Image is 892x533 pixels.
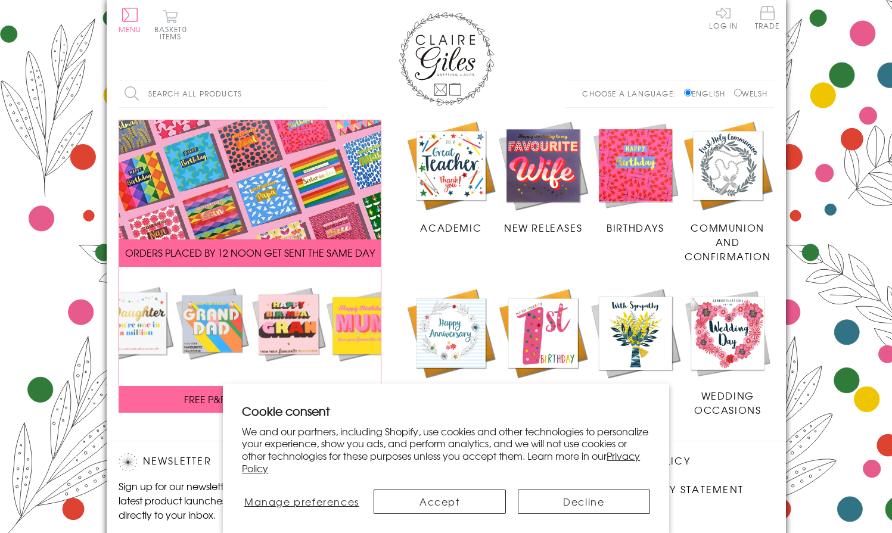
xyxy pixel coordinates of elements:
span: Manage preferences [244,494,359,509]
p: Choose a language: [582,88,682,99]
img: Claire Giles Greetings Cards [399,12,494,106]
button: Manage preferences [242,490,361,514]
span: New Releases [504,220,582,235]
h2: Cookie consent [242,403,650,419]
span: Communion and Confirmation [685,220,770,263]
span: Trade [755,6,780,29]
span: 0 items [160,24,187,42]
a: Anniversary [405,287,498,403]
h2: Newsletter [119,453,321,471]
label: Welsh [734,88,768,99]
a: Privacy Policy [242,448,640,475]
input: Welsh [734,89,742,96]
button: Basket0 items [154,10,187,40]
a: Wedding Occasions [682,287,774,417]
span: Menu [119,24,142,35]
a: Communion and Confirmation [682,120,774,264]
span: Wedding Occasions [694,388,761,417]
button: Accept [374,490,506,514]
a: Log In [709,6,738,29]
button: Menu [119,8,142,33]
input: Search [315,80,327,107]
a: Age Cards [497,287,589,403]
a: Accessibility Statement [595,482,744,498]
a: New Releases [497,120,589,235]
span: Birthdays [607,220,664,235]
a: Trade [755,6,780,32]
span: ORDERS PLACED BY 12 NOON GET SENT THE SAME DAY [125,245,375,260]
span: Academic [420,220,481,235]
p: We and our partners, including Shopify, use cookies and other technologies to personalize your ex... [242,425,650,475]
span: FREE P&P ON ALL UK ORDERS [184,392,315,406]
p: Sign up for our newsletter to receive the latest product launches, news and offers directly to yo... [119,479,321,522]
a: Birthdays [589,120,682,235]
a: Academic [405,120,498,235]
button: Decline [518,490,650,514]
label: English [684,88,731,99]
input: Search all products [119,80,327,107]
a: Sympathy [589,287,682,403]
input: English [684,89,692,96]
